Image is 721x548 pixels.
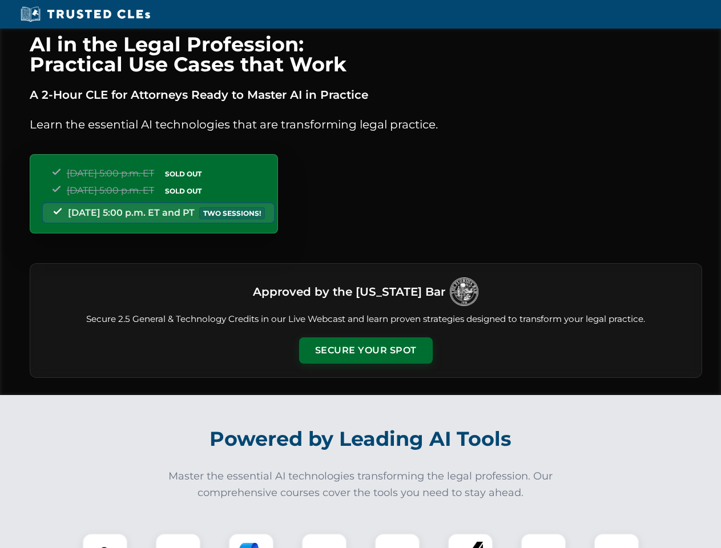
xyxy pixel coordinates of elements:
p: A 2-Hour CLE for Attorneys Ready to Master AI in Practice [30,86,702,104]
button: Secure Your Spot [299,337,433,364]
span: [DATE] 5:00 p.m. ET [67,168,154,179]
h3: Approved by the [US_STATE] Bar [253,281,445,302]
span: SOLD OUT [161,185,206,197]
p: Master the essential AI technologies transforming the legal profession. Our comprehensive courses... [161,468,561,501]
img: Trusted CLEs [17,6,154,23]
span: SOLD OUT [161,168,206,180]
p: Secure 2.5 General & Technology Credits in our Live Webcast and learn proven strategies designed ... [44,313,688,326]
img: Logo [450,277,478,306]
h1: AI in the Legal Profession: Practical Use Cases that Work [30,34,702,74]
p: Learn the essential AI technologies that are transforming legal practice. [30,115,702,134]
span: [DATE] 5:00 p.m. ET [67,185,154,196]
h2: Powered by Leading AI Tools [45,419,677,459]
